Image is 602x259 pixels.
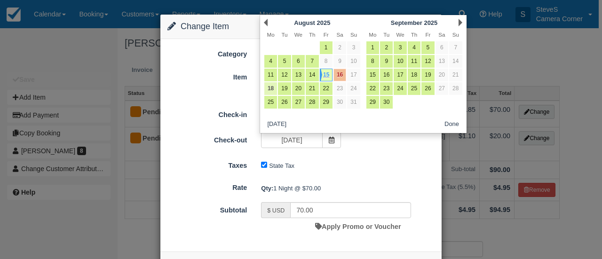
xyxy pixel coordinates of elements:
[391,19,422,26] span: September
[294,31,302,38] span: Wednesday
[320,69,333,81] a: 15
[281,31,287,38] span: Tuesday
[320,41,333,54] a: 1
[160,107,254,120] label: Check-in
[452,31,459,38] span: Sunday
[320,96,333,109] a: 29
[324,31,329,38] span: Friday
[317,19,331,26] span: 2025
[436,69,448,81] a: 20
[306,55,318,68] a: 7
[438,31,445,38] span: Saturday
[278,82,291,95] a: 19
[436,82,448,95] a: 27
[292,55,305,68] a: 6
[267,207,285,214] small: $ USD
[292,69,305,81] a: 13
[394,55,406,68] a: 10
[333,41,346,54] a: 2
[347,82,360,95] a: 24
[264,19,268,26] a: Prev
[394,69,406,81] a: 17
[459,19,462,26] a: Next
[366,55,379,68] a: 8
[380,41,393,54] a: 2
[336,31,343,38] span: Saturday
[264,55,277,68] a: 4
[411,31,418,38] span: Thursday
[350,31,357,38] span: Sunday
[333,82,346,95] a: 23
[366,69,379,81] a: 15
[160,132,254,145] label: Check-out
[333,69,346,81] a: 16
[306,82,318,95] a: 21
[380,82,393,95] a: 23
[369,31,376,38] span: Monday
[449,69,462,81] a: 21
[441,118,463,130] button: Done
[421,82,434,95] a: 26
[347,55,360,68] a: 10
[408,82,420,95] a: 25
[408,69,420,81] a: 18
[264,118,290,130] button: [DATE]
[309,31,316,38] span: Thursday
[160,202,254,215] label: Subtotal
[380,69,393,81] a: 16
[347,41,360,54] a: 3
[292,82,305,95] a: 20
[269,162,294,169] label: State Tax
[380,96,393,109] a: 30
[306,69,318,81] a: 14
[449,82,462,95] a: 28
[380,55,393,68] a: 9
[292,96,305,109] a: 27
[264,82,277,95] a: 18
[408,41,420,54] a: 4
[264,69,277,81] a: 11
[278,55,291,68] a: 5
[449,41,462,54] a: 7
[294,19,315,26] span: August
[421,41,434,54] a: 5
[347,69,360,81] a: 17
[425,31,430,38] span: Friday
[394,82,406,95] a: 24
[320,82,333,95] a: 22
[306,96,318,109] a: 28
[333,96,346,109] a: 30
[160,69,254,82] label: Item
[347,96,360,109] a: 31
[436,41,448,54] a: 6
[160,46,254,59] label: Category
[267,31,274,38] span: Monday
[396,31,404,38] span: Wednesday
[261,185,273,192] strong: Qty
[366,96,379,109] a: 29
[366,41,379,54] a: 1
[320,55,333,68] a: 8
[181,22,229,31] span: Change Item
[315,223,401,230] a: Apply Promo or Voucher
[278,69,291,81] a: 12
[424,19,437,26] span: 2025
[160,157,254,171] label: Taxes
[254,181,442,196] div: 1 Night @ $70.00
[160,180,254,193] label: Rate
[421,69,434,81] a: 19
[278,96,291,109] a: 26
[421,55,434,68] a: 12
[366,82,379,95] a: 22
[408,55,420,68] a: 11
[383,31,389,38] span: Tuesday
[449,55,462,68] a: 14
[436,55,448,68] a: 13
[264,96,277,109] a: 25
[394,41,406,54] a: 3
[333,55,346,68] a: 9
